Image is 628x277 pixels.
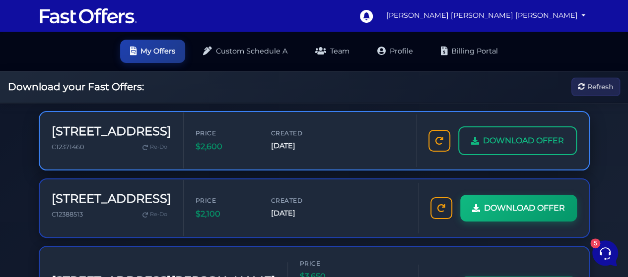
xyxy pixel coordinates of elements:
[154,200,167,209] p: Help
[431,40,508,63] a: Billing Portal
[16,126,36,146] img: dark
[52,124,171,139] h3: [STREET_ADDRESS]
[158,125,183,134] p: 2mo ago
[484,202,565,215] span: DOWNLOAD OFFER
[42,137,152,147] p: I'm sorry you're having trouble with the forms. Here are a few tips that might help: Download the...
[160,71,183,79] a: See all
[196,128,255,138] span: Price
[99,185,106,192] span: 5
[12,83,187,113] a: AuraYou:nothing is working2mo ago
[69,186,130,209] button: 5Messages
[52,143,84,151] span: C12371460
[42,87,152,97] span: Aura
[305,40,359,63] a: Team
[460,195,577,222] a: DOWNLOAD OFFER
[367,40,423,63] a: Profile
[150,143,167,152] span: Re-Do
[71,161,139,169] span: Start a Conversation
[271,196,331,205] span: Created
[52,192,171,206] h3: [STREET_ADDRESS]
[158,87,183,96] p: 2mo ago
[458,126,577,155] a: DOWNLOAD OFFER
[42,125,152,135] span: Aura
[8,81,144,93] h2: Download your Fast Offers:
[271,140,331,152] span: [DATE]
[130,186,191,209] button: Help
[52,211,83,218] span: C12388513
[571,78,620,96] button: Refresh
[590,238,620,268] iframe: Customerly Messenger Launcher
[382,6,590,25] a: [PERSON_NAME] [PERSON_NAME] [PERSON_NAME]
[16,88,36,108] img: dark
[271,128,331,138] span: Created
[587,81,613,92] span: Refresh
[8,8,167,55] h2: Hello [DEMOGRAPHIC_DATA] 👋
[120,40,185,63] a: My Offers
[42,99,152,109] p: You: nothing is working
[193,40,297,63] a: Custom Schedule A
[30,200,47,209] p: Home
[16,71,80,79] span: Your Conversations
[16,155,183,175] button: Start a Conversation
[8,186,69,209] button: Home
[139,208,171,221] a: Re-Do
[196,196,255,205] span: Price
[196,208,255,221] span: $2,100
[483,134,564,147] span: DOWNLOAD OFFER
[139,141,171,154] a: Re-Do
[300,259,359,268] span: Price
[12,121,187,151] a: AuraI'm sorry you're having trouble with the forms. Here are a few tips that might help: Download...
[150,210,167,219] span: Re-Do
[271,208,331,219] span: [DATE]
[196,140,255,153] span: $2,600
[85,200,114,209] p: Messages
